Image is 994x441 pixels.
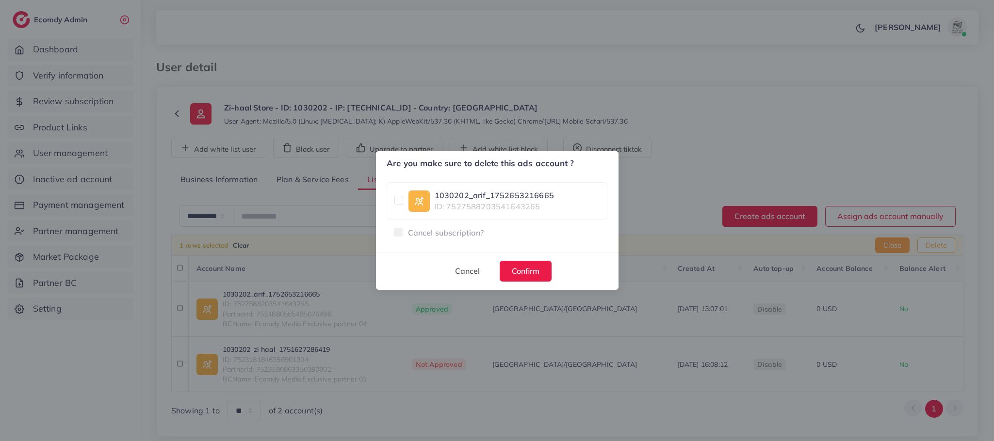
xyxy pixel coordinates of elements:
[512,266,539,276] span: Confirm
[500,261,552,282] button: Confirm
[435,201,554,212] span: ID: 7527588203541643265
[408,190,430,212] img: ic-ad-info.7fc67b75.svg
[387,157,574,170] h5: Are you make sure to delete this ads account ?
[435,190,554,201] a: 1030202_arif_1752653216665
[443,261,492,282] button: Cancel
[408,227,484,238] span: Cancel subscription?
